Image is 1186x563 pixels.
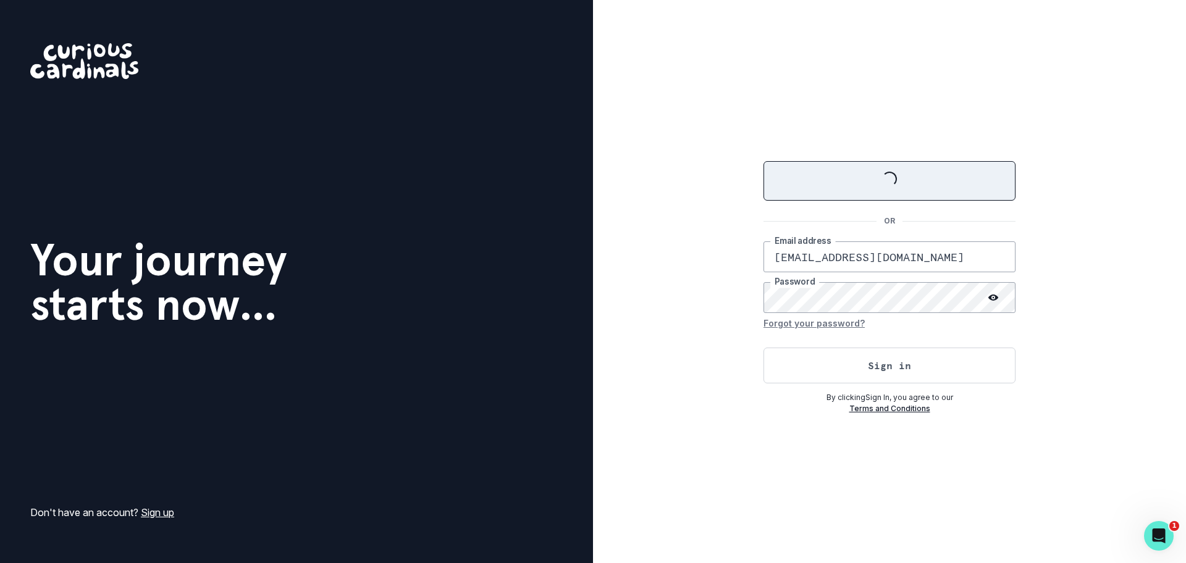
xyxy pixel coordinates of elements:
p: OR [877,215,902,227]
a: Sign up [141,506,174,519]
a: Terms and Conditions [849,404,930,413]
p: By clicking Sign In , you agree to our [763,392,1016,403]
span: 1 [1169,521,1179,531]
h1: Your journey starts now... [30,238,287,327]
iframe: Intercom live chat [1144,521,1174,551]
img: Curious Cardinals Logo [30,43,138,79]
button: Sign in [763,348,1016,383]
button: Sign in with Google (GSuite) [763,161,1016,201]
p: Don't have an account? [30,505,174,520]
button: Forgot your password? [763,313,865,333]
